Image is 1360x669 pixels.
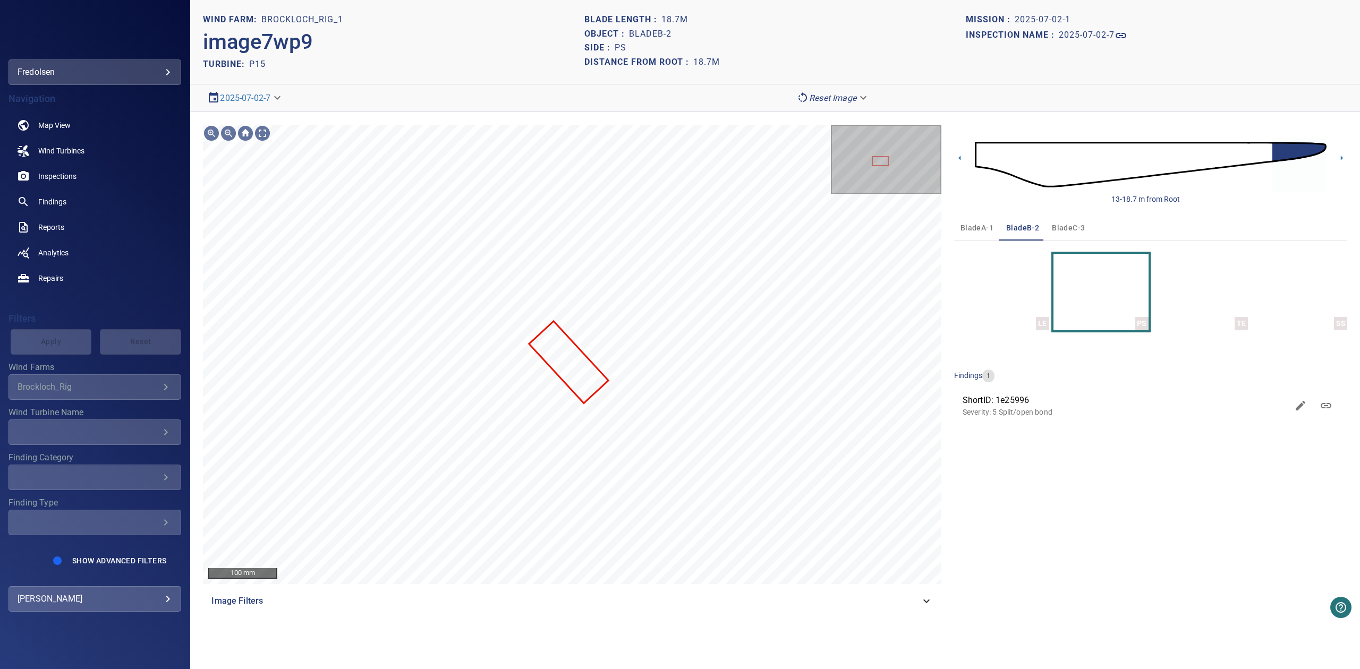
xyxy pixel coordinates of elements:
[8,59,181,85] div: fredolsen
[966,30,1059,40] h1: Inspection name :
[38,171,76,182] span: Inspections
[8,374,181,400] div: Wind Farms
[1252,254,1347,330] button: SS
[8,408,181,417] label: Wind Turbine Name
[18,64,172,81] div: fredolsen
[996,254,1007,330] a: LE
[1334,317,1347,330] div: SS
[8,164,181,189] a: inspections noActive
[584,15,661,25] h1: Blade length :
[954,371,982,380] span: findings
[982,371,994,381] span: 1
[615,43,626,53] h1: PS
[8,510,181,535] div: Finding Type
[8,240,181,265] a: analytics noActive
[261,15,343,25] h1: Brockloch_Rig_1
[203,15,261,25] h1: WIND FARM:
[8,419,181,445] div: Wind Turbine Name
[963,394,1288,407] span: ShortID: 1e25996
[809,93,856,103] em: Reset Image
[220,93,270,103] a: 2025-07-02-7
[203,29,312,55] h2: image7wp9
[8,363,181,372] label: Wind Farms
[954,254,1049,330] button: LE
[38,120,71,131] span: Map View
[966,15,1015,25] h1: Mission :
[8,113,181,138] a: map noActive
[584,29,629,39] h1: Object :
[254,125,271,142] div: Toggle full page
[38,247,69,258] span: Analytics
[584,57,693,67] h1: Distance from root :
[38,273,63,284] span: Repairs
[66,552,173,569] button: Show Advanced Filters
[1294,254,1305,330] a: SS
[1006,221,1039,235] span: bladeB-2
[38,222,64,233] span: Reports
[211,595,920,607] span: Image Filters
[584,43,615,53] h1: Side :
[38,145,84,156] span: Wind Turbines
[1111,194,1180,204] div: 13-18.7 m from Root
[203,59,249,69] h2: TURBINE:
[8,138,181,164] a: windturbines noActive
[8,499,181,507] label: Finding Type
[1135,317,1149,330] div: PS
[661,15,688,25] h1: 18.7m
[38,196,66,207] span: Findings
[8,265,181,291] a: repairs noActive
[1052,221,1085,235] span: bladeC-3
[1235,317,1248,330] div: TE
[203,125,220,142] div: Zoom in
[629,29,671,39] h1: bladeB-2
[8,215,181,240] a: reports noActive
[693,57,720,67] h1: 18.7m
[237,125,254,142] div: Go home
[249,59,266,69] h2: P15
[1036,317,1049,330] div: LE
[18,382,159,392] div: Brockloch_Rig
[18,590,172,607] div: [PERSON_NAME]
[1059,30,1115,40] h1: 2025-07-02-7
[960,221,993,235] span: bladeA-1
[1053,254,1149,330] button: PS
[220,125,237,142] div: Zoom out
[975,122,1327,207] img: d
[203,89,287,107] div: 2025-07-02-7
[8,93,181,104] h4: Navigation
[67,27,123,37] img: fredolsen-logo
[1015,15,1070,25] h1: 2025-07-02-1
[72,556,166,565] span: Show Advanced Filters
[8,189,181,215] a: findings noActive
[792,89,873,107] div: Reset Image
[8,453,181,462] label: Finding Category
[203,588,941,614] div: Image Filters
[1059,29,1127,42] a: 2025-07-02-7
[963,407,1288,417] p: Severity: 5 Split/open bond
[1153,254,1248,330] button: TE
[1195,254,1205,330] a: TE
[1095,254,1106,330] a: PS
[8,313,181,324] h4: Filters
[8,465,181,490] div: Finding Category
